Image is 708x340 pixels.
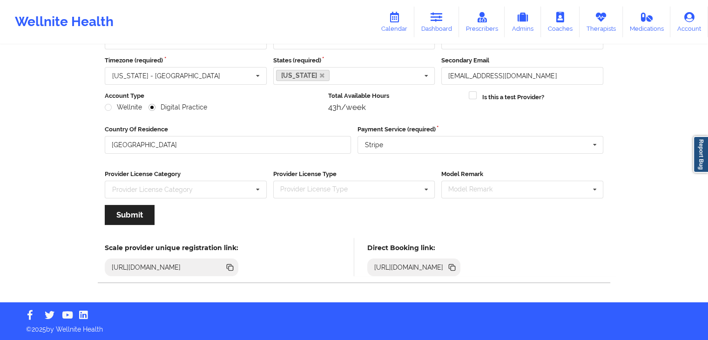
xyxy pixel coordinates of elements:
label: Wellnite [105,103,142,111]
div: [URL][DOMAIN_NAME] [108,263,185,272]
div: Provider License Category [112,186,193,193]
h5: Scale provider unique registration link: [105,244,238,252]
p: © 2025 by Wellnite Health [20,318,688,334]
div: 43h/week [328,102,463,112]
div: Model Remark [446,184,506,195]
label: Payment Service (required) [357,125,604,134]
a: Report Bug [693,136,708,173]
a: Therapists [580,7,623,37]
a: Admins [505,7,541,37]
h5: Direct Booking link: [367,244,461,252]
a: Dashboard [414,7,459,37]
label: Is this a test Provider? [482,93,544,102]
label: Digital Practice [148,103,207,111]
a: Calendar [374,7,414,37]
label: Provider License Type [273,170,435,179]
div: Provider License Type [278,184,361,195]
a: Coaches [541,7,580,37]
a: [US_STATE] [276,70,330,81]
label: Total Available Hours [328,91,463,101]
a: Prescribers [459,7,505,37]
label: Model Remark [441,170,603,179]
a: Medications [623,7,671,37]
div: [URL][DOMAIN_NAME] [371,263,447,272]
a: Account [670,7,708,37]
label: Country Of Residence [105,125,351,134]
label: Account Type [105,91,322,101]
button: Submit [105,205,155,225]
label: Provider License Category [105,170,267,179]
label: Timezone (required) [105,56,267,65]
label: Secondary Email [441,56,603,65]
div: [US_STATE] - [GEOGRAPHIC_DATA] [112,73,220,79]
label: States (required) [273,56,435,65]
input: Email [441,67,603,85]
div: Stripe [365,142,383,148]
